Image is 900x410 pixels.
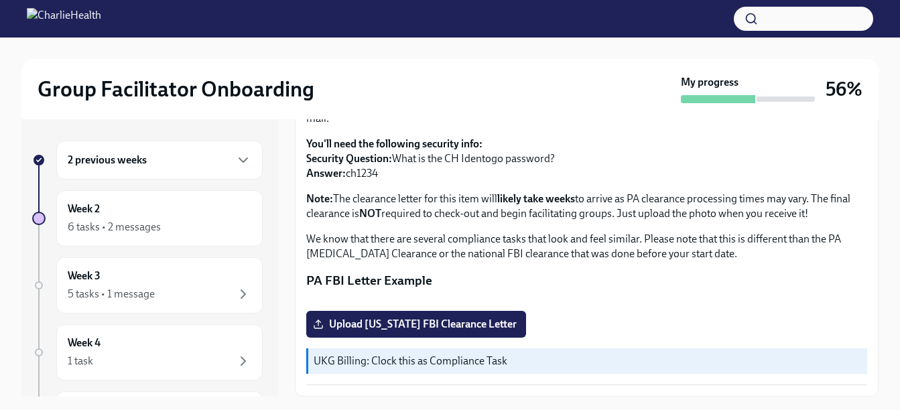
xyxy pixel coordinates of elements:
strong: My progress [681,75,738,90]
a: Week 41 task [32,324,263,381]
strong: You'll need the following security info: [306,137,483,150]
div: 5 tasks • 1 message [68,287,155,301]
p: UKG Billing: Clock this as Compliance Task [314,354,862,368]
div: 2 previous weeks [56,141,263,180]
span: Upload [US_STATE] FBI Clearance Letter [316,318,517,331]
img: CharlieHealth [27,8,101,29]
strong: Answer: [306,167,346,180]
h6: Week 2 [68,202,100,216]
a: Week 35 tasks • 1 message [32,257,263,314]
label: Upload [US_STATE] FBI Clearance Letter [306,311,526,338]
p: We know that there are several compliance tasks that look and feel similar. Please note that this... [306,232,867,261]
strong: Security Question: [306,152,392,165]
strong: Note: [306,192,333,205]
p: The clearance letter for this item will to arrive as PA clearance processing times may vary. The ... [306,192,867,221]
h2: Group Facilitator Onboarding [38,76,314,102]
div: 6 tasks • 2 messages [68,220,161,234]
strong: NOT [359,207,381,220]
strong: likely take weeks [497,192,575,205]
div: 1 task [68,354,93,368]
h3: 56% [826,77,862,101]
h6: Week 3 [68,269,101,283]
h6: Week 4 [68,336,101,350]
p: What is the CH Identogo password? ch1234 [306,137,867,181]
h6: 2 previous weeks [68,153,147,167]
p: PA FBI Letter Example [306,272,867,289]
a: Week 26 tasks • 2 messages [32,190,263,247]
